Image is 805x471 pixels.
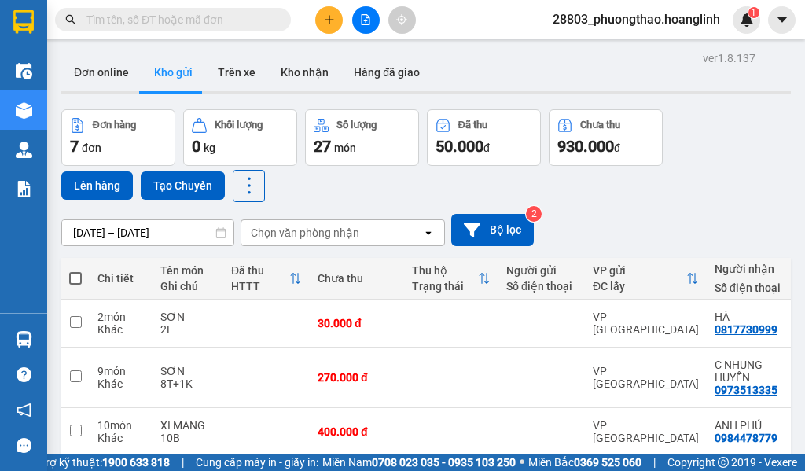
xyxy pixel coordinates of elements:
button: Chưa thu930.000đ [549,109,663,166]
div: Đã thu [231,264,289,277]
span: Miền Bắc [528,454,641,471]
div: 10B [160,432,215,444]
div: Đơn hàng [93,120,136,131]
span: 930.000 [557,137,614,156]
span: 28803_phuongthao.hoanglinh [540,9,733,29]
input: Select a date range. [62,220,233,245]
strong: 0369 525 060 [574,456,641,469]
div: Khối lượng [215,120,263,131]
th: Toggle SortBy [404,258,498,300]
span: đ [483,142,490,154]
div: Số lượng [336,120,377,131]
button: file-add [352,6,380,34]
span: 0 [192,137,200,156]
input: Tìm tên, số ĐT hoặc mã đơn [86,11,272,28]
span: search [65,14,76,25]
button: Đã thu50.000đ [427,109,541,166]
span: aim [396,14,407,25]
div: 8T+1K [160,377,215,390]
span: | [653,454,656,471]
div: Chưa thu [580,120,620,131]
div: VP gửi [593,264,686,277]
div: VP [GEOGRAPHIC_DATA] [593,365,699,390]
button: caret-down [768,6,796,34]
button: Khối lượng0kg [183,109,297,166]
div: ver 1.8.137 [703,50,755,67]
div: Chi tiết [97,272,145,285]
span: caret-down [775,13,789,27]
div: Số điện thoại [506,280,577,293]
div: ĐC lấy [593,280,686,293]
span: Hỗ trợ kỹ thuật: [25,454,170,471]
img: warehouse-icon [16,63,32,79]
div: XI MANG [160,419,215,432]
div: Khác [97,432,145,444]
button: Trên xe [205,53,268,91]
div: C NHUNG HUYỀN [715,359,799,384]
div: ANH PHÚ [715,419,799,432]
button: Lên hàng [61,171,133,200]
span: question-circle [17,367,31,382]
div: SƠN [160,311,215,323]
div: Trạng thái [412,280,478,293]
div: Ghi chú [160,280,215,293]
button: Bộ lọc [451,214,534,246]
span: kg [204,142,215,154]
div: 2 món [97,311,145,323]
span: món [334,142,356,154]
div: Số điện thoại [715,281,799,294]
button: Hàng đã giao [341,53,432,91]
img: solution-icon [16,181,32,197]
button: aim [388,6,416,34]
div: 400.000 đ [318,425,396,438]
span: | [182,454,184,471]
span: ⚪️ [520,459,524,465]
span: 27 [314,137,331,156]
span: notification [17,403,31,418]
div: HÀ [715,311,799,323]
div: VP [GEOGRAPHIC_DATA] [593,419,699,444]
div: Chưa thu [318,272,396,285]
sup: 2 [526,206,542,222]
div: Khác [97,323,145,336]
div: 30.000 đ [318,317,396,329]
strong: 1900 633 818 [102,456,170,469]
th: Toggle SortBy [585,258,707,300]
span: Cung cấp máy in - giấy in: [196,454,318,471]
div: Đã thu [458,120,487,131]
strong: 0708 023 035 - 0935 103 250 [372,456,516,469]
img: warehouse-icon [16,102,32,119]
div: HTTT [231,280,289,293]
div: Tên món [160,264,215,277]
button: Tạo Chuyến [141,171,225,200]
div: 9 món [97,365,145,377]
button: Số lượng27món [305,109,419,166]
img: warehouse-icon [16,142,32,158]
div: 10 món [97,419,145,432]
button: Đơn online [61,53,142,91]
div: Khác [97,377,145,390]
div: SƠN [160,365,215,377]
svg: open [422,226,435,239]
img: logo-vxr [13,10,34,34]
button: Kho gửi [142,53,205,91]
span: copyright [718,457,729,468]
th: Toggle SortBy [223,258,310,300]
span: plus [324,14,335,25]
span: đ [614,142,620,154]
button: plus [315,6,343,34]
span: 1 [751,7,756,18]
div: 0973513335 [715,384,777,396]
div: 2L [160,323,215,336]
span: đơn [82,142,101,154]
div: Người gửi [506,264,577,277]
div: 0984478779 [715,432,777,444]
div: VP [GEOGRAPHIC_DATA] [593,311,699,336]
img: warehouse-icon [16,331,32,348]
span: Miền Nam [322,454,516,471]
button: Kho nhận [268,53,341,91]
div: 270.000 đ [318,371,396,384]
img: icon-new-feature [740,13,754,27]
button: Đơn hàng7đơn [61,109,175,166]
div: 0817730999 [715,323,777,336]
